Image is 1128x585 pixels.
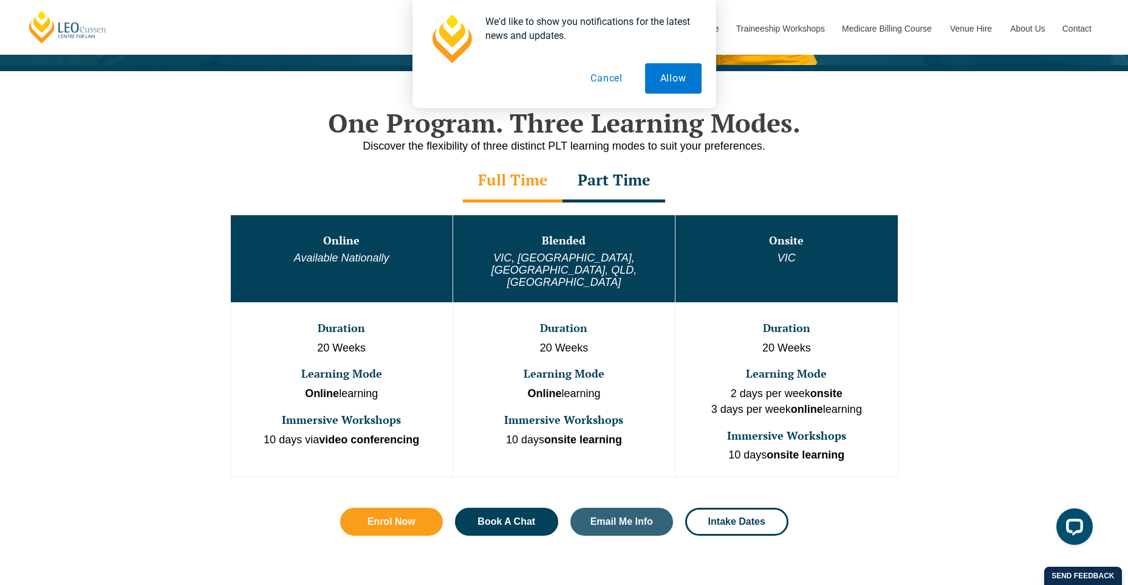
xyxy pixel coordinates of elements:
[232,432,451,448] p: 10 days via
[218,108,911,138] h2: One Program. Three Learning Modes.
[454,414,674,426] h3: Immersive Workshops
[677,341,896,356] p: 20 Weeks
[590,517,653,527] span: Email Me Info
[454,432,674,448] p: 10 days
[677,448,896,463] p: 10 days
[454,368,674,380] h3: Learning Mode
[767,449,844,461] strong: onsite learning
[463,160,562,202] div: Full Time
[778,252,796,264] em: VIC
[454,235,674,247] h3: Blended
[677,322,896,334] h3: Duration
[708,517,765,527] span: Intake Dates
[454,341,674,356] p: 20 Weeks
[476,15,702,43] div: We'd like to show you notifications for the latest news and updates.
[491,252,637,288] em: VIC, [GEOGRAPHIC_DATA], [GEOGRAPHIC_DATA], QLD, [GEOGRAPHIC_DATA]
[232,368,451,380] h3: Learning Mode
[562,160,665,202] div: Part Time
[527,387,561,400] strong: Online
[218,139,911,154] p: Discover the flexibility of three distinct PLT learning modes to suit your preferences.
[232,341,451,356] p: 20 Weeks
[677,368,896,380] h3: Learning Mode
[645,63,702,94] button: Allow
[427,15,476,63] img: notification icon
[810,387,843,400] strong: onsite
[232,414,451,426] h3: Immersive Workshops
[454,386,674,402] p: learning
[232,322,451,334] h3: Duration
[232,235,451,247] h3: Online
[1047,504,1098,555] iframe: LiveChat chat widget
[677,430,896,442] h3: Immersive Workshops
[294,252,389,264] em: Available Nationally
[367,517,415,527] span: Enrol Now
[232,386,451,402] p: learning
[319,434,419,446] strong: video conferencing
[340,508,443,536] a: Enrol Now
[677,386,896,417] p: 2 days per week 3 days per week learning
[791,403,823,415] strong: online
[544,434,622,446] strong: onsite learning
[677,235,896,247] h3: Onsite
[575,63,638,94] button: Cancel
[305,387,339,400] strong: Online
[455,508,558,536] a: Book A Chat
[570,508,674,536] a: Email Me Info
[685,508,788,536] a: Intake Dates
[454,322,674,334] h3: Duration
[477,517,535,527] span: Book A Chat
